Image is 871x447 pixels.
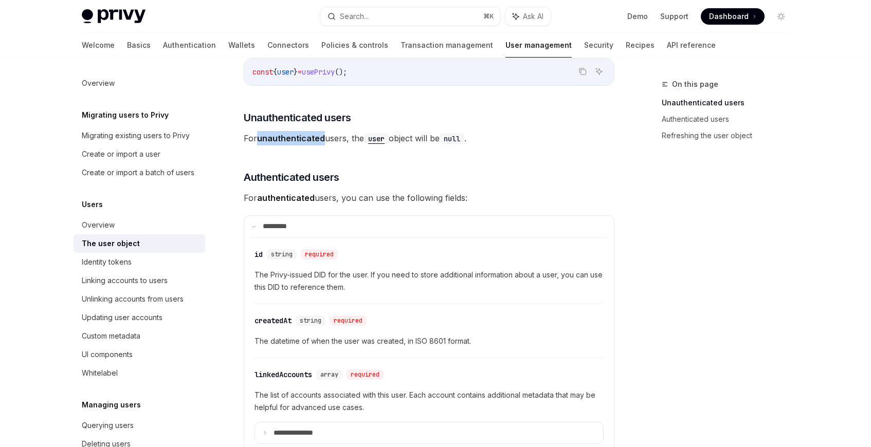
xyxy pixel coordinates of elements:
span: Dashboard [709,11,749,22]
div: Overview [82,219,115,231]
div: Whitelabel [82,367,118,379]
a: Dashboard [701,8,765,25]
div: Migrating existing users to Privy [82,129,190,142]
a: Policies & controls [321,33,388,58]
a: Unauthenticated users [662,95,797,111]
button: Ask AI [592,65,606,78]
div: Linking accounts to users [82,274,168,287]
a: Connectors [267,33,309,58]
span: The list of accounts associated with this user. Each account contains additional metadata that ma... [255,389,604,414]
a: Support [660,11,688,22]
div: UI components [82,348,133,361]
span: For users, you can use the following fields: [244,191,614,205]
a: Create or import a batch of users [74,163,205,182]
div: Overview [82,77,115,89]
a: Transaction management [401,33,493,58]
h5: Managing users [82,399,141,411]
span: array [320,370,338,379]
div: createdAt [255,315,292,326]
button: Search...⌘K [320,7,500,26]
a: Overview [74,74,205,92]
strong: authenticated [257,193,315,203]
div: Querying users [82,419,134,432]
span: Authenticated users [244,170,339,184]
span: = [298,67,302,77]
a: Migrating existing users to Privy [74,126,205,145]
h5: Users [82,198,103,211]
div: required [330,315,367,326]
div: required [301,249,338,259]
a: Create or import a user [74,145,205,163]
button: Copy the contents from the code block [576,65,589,78]
div: Unlinking accounts from users [82,293,184,305]
span: On this page [672,78,718,90]
a: Identity tokens [74,253,205,271]
a: Refreshing the user object [662,127,797,144]
a: The user object [74,234,205,253]
a: Linking accounts to users [74,271,205,290]
a: Welcome [82,33,115,58]
a: Updating user accounts [74,308,205,327]
a: Unlinking accounts from users [74,290,205,308]
h5: Migrating users to Privy [82,109,169,121]
a: User management [505,33,572,58]
div: Updating user accounts [82,311,162,324]
span: const [252,67,273,77]
div: Identity tokens [82,256,132,268]
span: user [277,67,294,77]
div: Create or import a user [82,148,160,160]
span: string [271,250,293,258]
span: } [294,67,298,77]
div: linkedAccounts [255,369,312,380]
div: Create or import a batch of users [82,166,194,179]
div: Search... [340,10,369,23]
a: Querying users [74,416,205,435]
a: Whitelabel [74,364,205,382]
strong: unauthenticated [257,133,325,143]
a: Demo [627,11,648,22]
span: Unauthenticated users [244,110,351,125]
span: { [273,67,277,77]
span: The datetime of when the user was created, in ISO 8601 format. [255,335,604,347]
code: user [364,133,389,144]
a: Authentication [163,33,216,58]
a: Basics [127,33,151,58]
a: UI components [74,345,205,364]
span: string [300,316,321,325]
div: Custom metadata [82,330,140,342]
a: API reference [667,33,716,58]
code: null [440,133,464,144]
a: Wallets [228,33,255,58]
a: Recipes [626,33,655,58]
a: Custom metadata [74,327,205,345]
button: Ask AI [505,7,551,26]
div: The user object [82,237,140,250]
a: Overview [74,216,205,234]
span: For users, the object will be . [244,131,614,145]
span: usePrivy [302,67,335,77]
span: Ask AI [523,11,543,22]
span: The Privy-issued DID for the user. If you need to store additional information about a user, you ... [255,269,604,293]
span: ⌘ K [483,12,494,21]
a: user [364,133,389,143]
img: light logo [82,9,146,24]
a: Security [584,33,613,58]
button: Toggle dark mode [773,8,789,25]
div: id [255,249,263,259]
a: Authenticated users [662,111,797,127]
span: (); [335,67,347,77]
div: required [347,369,384,380]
